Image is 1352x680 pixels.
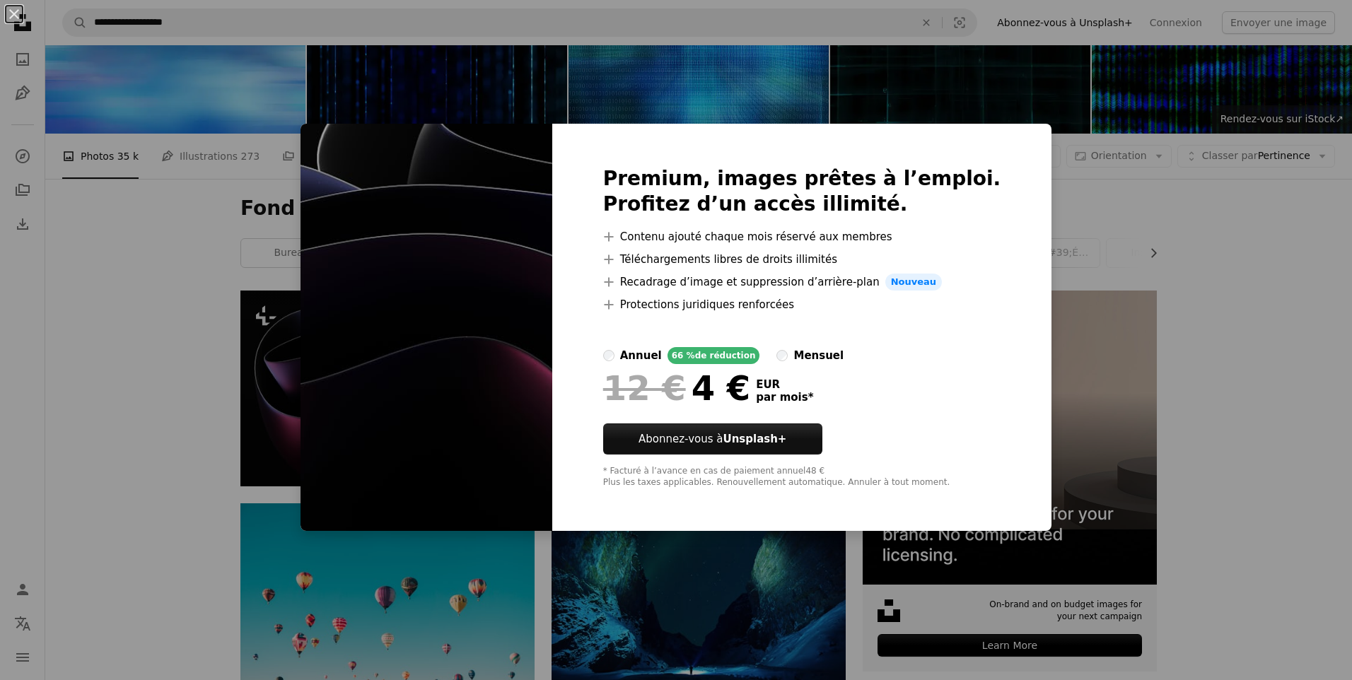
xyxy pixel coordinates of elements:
[620,347,662,364] div: annuel
[885,274,942,291] span: Nouveau
[603,274,1001,291] li: Recadrage d’image et suppression d’arrière-plan
[603,166,1001,217] h2: Premium, images prêtes à l’emploi. Profitez d’un accès illimité.
[776,350,788,361] input: mensuel
[603,350,614,361] input: annuel66 %de réduction
[301,124,552,531] img: premium_photo-1685793804465-b12bbd8b7281
[668,347,760,364] div: 66 % de réduction
[603,228,1001,245] li: Contenu ajouté chaque mois réservé aux membres
[603,423,822,455] button: Abonnez-vous àUnsplash+
[603,466,1001,488] div: * Facturé à l’avance en cas de paiement annuel 48 € Plus les taxes applicables. Renouvellement au...
[756,378,813,391] span: EUR
[603,251,1001,268] li: Téléchargements libres de droits illimités
[756,391,813,404] span: par mois *
[723,433,786,445] strong: Unsplash+
[793,347,844,364] div: mensuel
[603,370,686,406] span: 12 €
[603,296,1001,313] li: Protections juridiques renforcées
[603,370,750,406] div: 4 €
